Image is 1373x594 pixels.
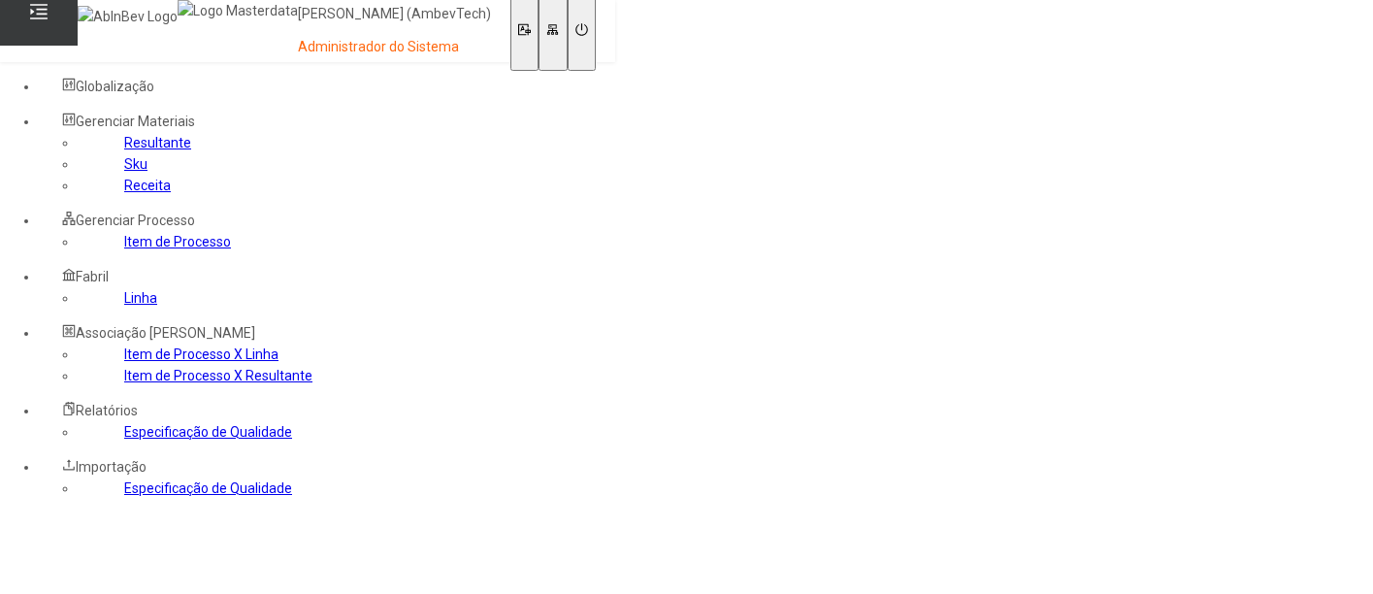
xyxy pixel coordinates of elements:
[76,79,154,94] span: Globalização
[124,156,147,172] a: Sku
[124,135,191,150] a: Resultante
[124,290,157,306] a: Linha
[124,424,292,440] a: Especificação de Qualidade
[298,38,491,57] p: Administrador do Sistema
[78,6,178,27] img: AbInBev Logo
[298,5,491,24] p: [PERSON_NAME] (AmbevTech)
[76,459,147,475] span: Importação
[76,269,109,284] span: Fabril
[76,114,195,129] span: Gerenciar Materiais
[124,368,312,383] a: Item de Processo X Resultante
[124,234,231,249] a: Item de Processo
[124,178,171,193] a: Receita
[124,346,278,362] a: Item de Processo X Linha
[76,325,255,341] span: Associação [PERSON_NAME]
[76,403,138,418] span: Relatórios
[124,480,292,496] a: Especificação de Qualidade
[76,213,195,228] span: Gerenciar Processo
